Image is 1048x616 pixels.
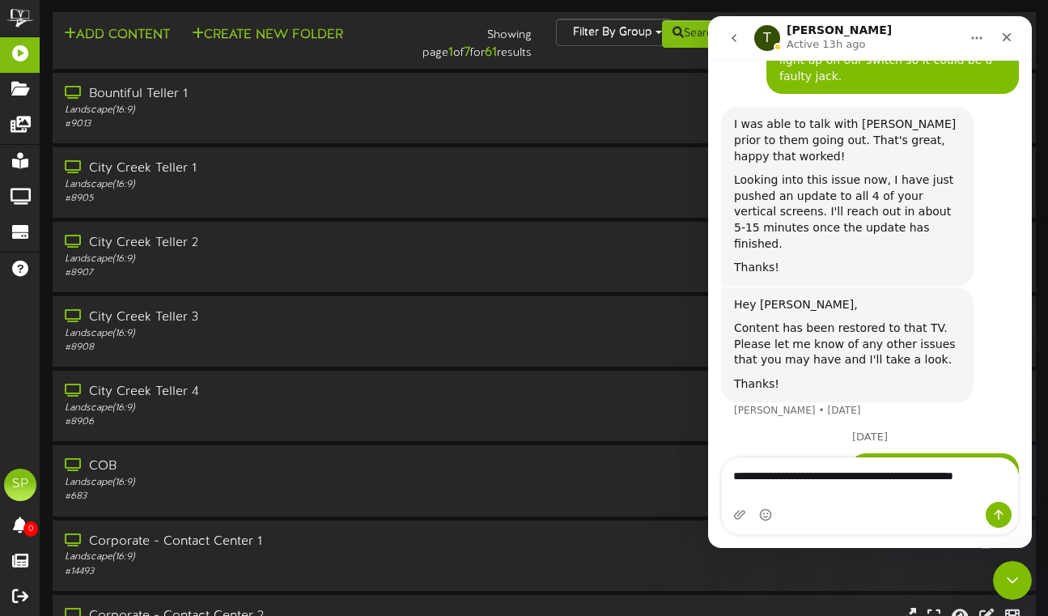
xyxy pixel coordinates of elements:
div: # 8908 [65,341,450,355]
button: Add Content [59,25,175,45]
div: COB [65,457,450,476]
div: Landscape ( 16:9 ) [65,401,450,415]
div: Bountiful Teller 1 [65,85,450,104]
div: # 8907 [65,266,450,280]
button: Create New Folder [187,25,348,45]
button: Search [662,20,730,48]
div: City Creek Teller 1 [65,159,450,178]
div: Landscape ( 16:9 ) [65,253,450,266]
div: # 8905 [65,192,450,206]
div: # 8906 [65,415,450,429]
div: # 9013 [65,117,450,131]
div: SP [4,469,36,501]
div: # 683 [65,490,450,503]
div: Corporate - Contact Center 1 [65,533,450,551]
strong: 61 [485,45,497,60]
div: Showing page of for results [379,19,545,62]
div: City Creek Teller 2 [65,234,450,253]
div: Landscape ( 16:9 ) [65,327,450,341]
iframe: Intercom live chat [708,16,1032,548]
iframe: Intercom live chat [993,561,1032,600]
div: Landscape ( 16:9 ) [65,178,450,192]
span: 0 [23,521,38,537]
button: Filter By Group [556,19,673,46]
strong: 7 [465,45,470,60]
div: Landscape ( 16:9 ) [65,550,450,564]
div: City Creek Teller 4 [65,383,450,401]
div: Landscape ( 16:9 ) [65,476,450,490]
div: Landscape ( 16:9 ) [65,104,450,117]
strong: 1 [448,45,453,60]
div: # 14493 [65,565,450,579]
div: City Creek Teller 3 [65,308,450,327]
